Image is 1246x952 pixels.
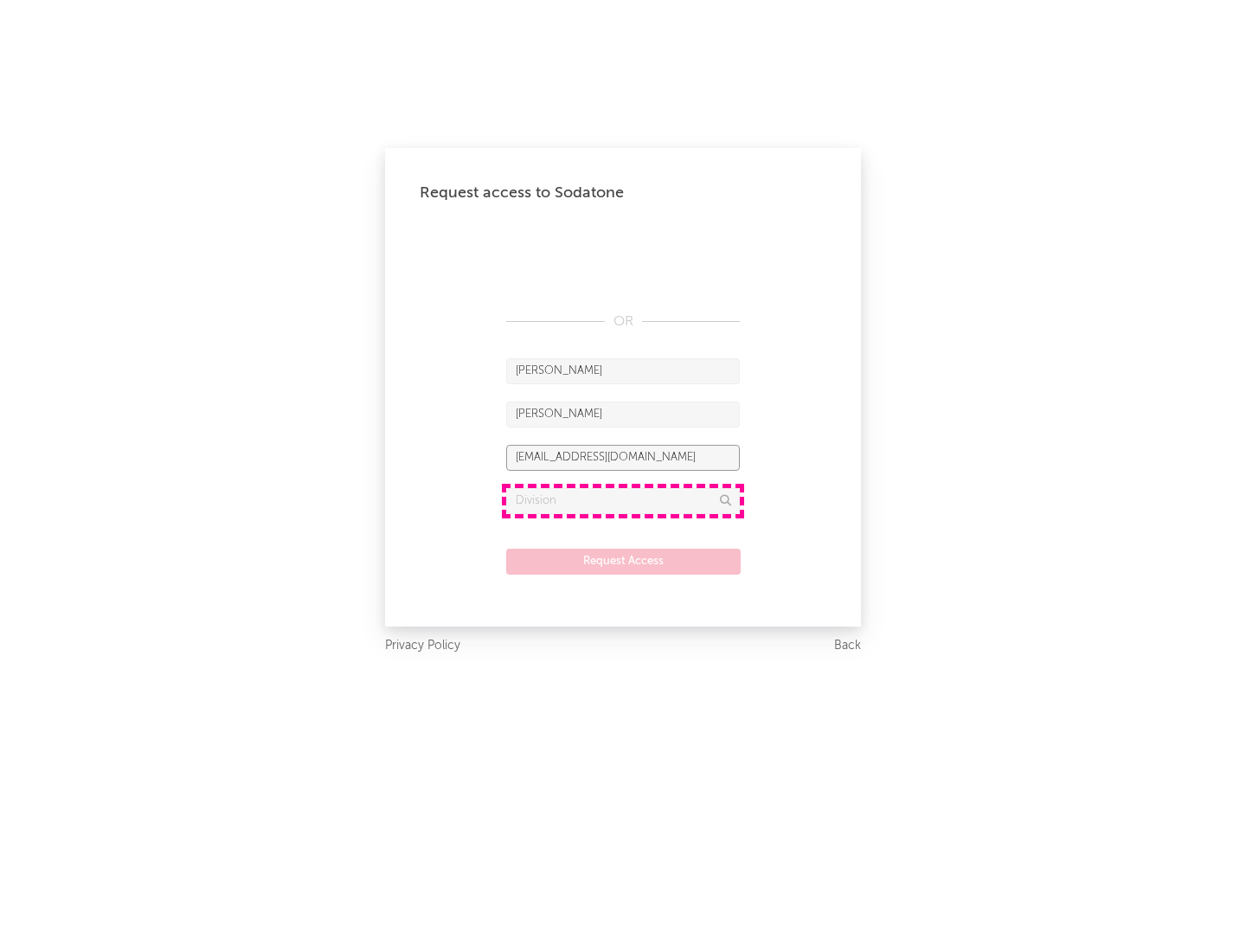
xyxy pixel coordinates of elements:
[506,358,740,384] input: First Name
[420,183,826,203] div: Request access to Sodatone
[506,488,740,514] input: Division
[506,402,740,428] input: Last Name
[506,549,741,575] button: Request Access
[506,445,740,471] input: Email
[834,635,861,657] a: Back
[385,635,460,657] a: Privacy Policy
[506,312,740,332] div: OR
